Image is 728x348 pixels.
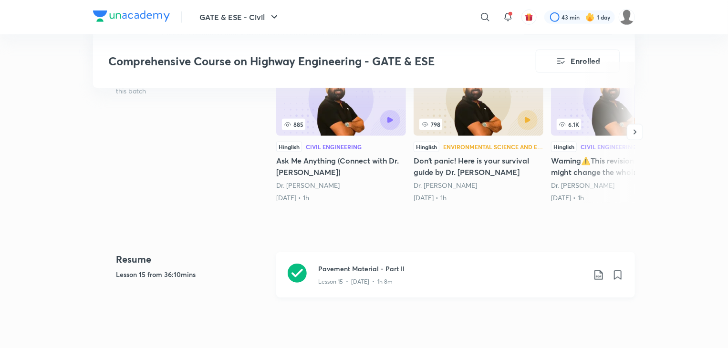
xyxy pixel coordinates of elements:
div: Dr. Jaspal Singh [276,181,406,190]
a: 6.1KHinglishCivil EngineeringWarning⚠️This revision method might change the whole game🎯Dr. [PERSO... [551,61,681,203]
a: Pavement Material - Part IILesson 15 • [DATE] • 1h 8m [276,252,635,309]
button: Enrolled [536,50,620,72]
h5: Don't panic! Here is your survival guide by Dr. [PERSON_NAME] [414,155,543,178]
img: avatar [525,13,533,21]
div: Environmental Science and Engineering [443,144,543,150]
a: 885HinglishCivil EngineeringAsk Me Anything (Connect with Dr. [PERSON_NAME])Dr. [PERSON_NAME][DAT... [276,61,406,203]
button: GATE & ESE - Civil [194,8,286,27]
p: Lesson 15 • [DATE] • 1h 8m [318,277,393,286]
a: Ask Me Anything (Connect with Dr. Jaspal Singh) [276,61,406,203]
a: Company Logo [93,10,170,24]
div: 13th Apr • 1h [551,193,681,203]
div: Hinglish [551,142,577,152]
div: Civil Engineering [306,144,362,150]
img: streak [585,12,595,22]
img: Company Logo [93,10,170,22]
div: Hinglish [276,142,302,152]
div: 12th Apr • 1h [414,193,543,203]
h5: Ask Me Anything (Connect with Dr. [PERSON_NAME]) [276,155,406,178]
img: Ashutosh Singh [619,9,635,25]
h4: Resume [116,252,269,266]
h5: Warning⚠️This revision method might change the whole game🎯 [551,155,681,178]
div: Dr. Jaspal Singh [551,181,681,190]
span: 6.1K [557,119,581,130]
button: avatar [521,10,537,25]
span: 885 [282,119,305,130]
a: Dr. [PERSON_NAME] [551,181,614,190]
a: 798HinglishEnvironmental Science and EngineeringDon't panic! Here is your survival guide by Dr. [... [414,61,543,203]
span: 798 [419,119,442,130]
h3: Comprehensive Course on Highway Engineering - GATE & ESE [108,54,482,68]
h5: Lesson 15 from 36:10mins [116,269,269,279]
a: Warning⚠️This revision method might change the whole game🎯 [551,61,681,203]
a: Dr. [PERSON_NAME] [276,181,340,190]
div: Hinglish [414,142,439,152]
a: Don't panic! Here is your survival guide by Dr. Jaspal Singh [414,61,543,203]
div: Dr. Jaspal Singh [414,181,543,190]
div: 11th Apr • 1h [276,193,406,203]
a: Dr. [PERSON_NAME] [414,181,477,190]
h3: Pavement Material - Part II [318,264,585,274]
